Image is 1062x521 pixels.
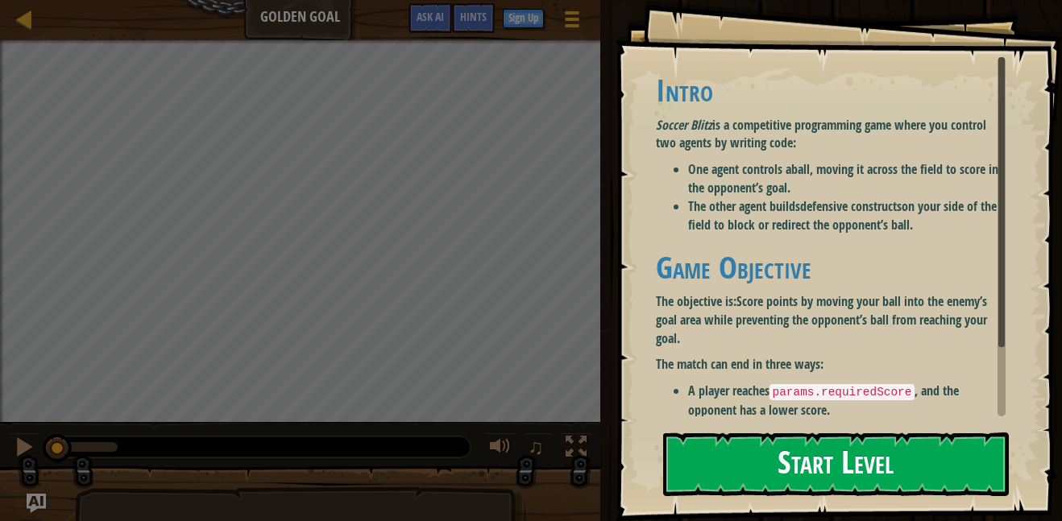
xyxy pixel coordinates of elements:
[688,197,1006,234] li: The other agent builds on your side of the field to block or redirect the opponent’s ball.
[460,9,487,24] span: Hints
[688,160,1006,197] li: One agent controls a , moving it across the field to score in the opponent’s goal.
[656,250,1006,284] h1: Game Objective
[552,3,592,41] button: Show game menu
[663,432,1009,496] button: Start Level
[656,73,1006,107] h1: Intro
[484,432,516,465] button: Adjust volume
[791,160,810,178] strong: ball
[770,384,915,400] code: params.requiredScore
[800,197,902,215] strong: defensive constructs
[8,432,40,465] button: Ctrl + P: Pause
[417,9,444,24] span: Ask AI
[656,292,987,347] strong: Score points by moving your ball into the enemy’s goal area while preventing the opponent’s ball ...
[656,292,1006,348] p: The objective is:
[656,116,712,134] em: Soccer Blitz
[503,9,544,28] button: Sign Up
[656,355,1006,374] p: The match can end in three ways:
[560,432,592,465] button: Toggle fullscreen
[528,435,544,459] span: ♫
[525,432,552,465] button: ♫
[409,3,452,33] button: Ask AI
[656,116,1006,153] p: is a competitive programming game where you control two agents by writing code:
[688,382,1006,419] li: A player reaches , and the opponent has a lower score.
[27,494,46,513] button: Ask AI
